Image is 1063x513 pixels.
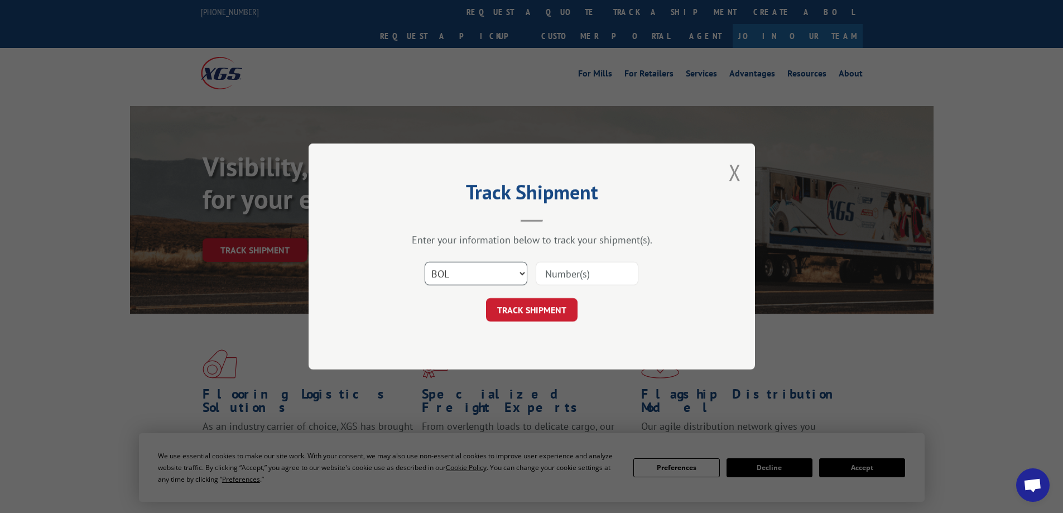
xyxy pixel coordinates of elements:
input: Number(s) [536,262,638,285]
h2: Track Shipment [364,184,699,205]
div: Open chat [1016,468,1050,502]
div: Enter your information below to track your shipment(s). [364,233,699,246]
button: TRACK SHIPMENT [486,298,578,322]
button: Close modal [729,157,741,187]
